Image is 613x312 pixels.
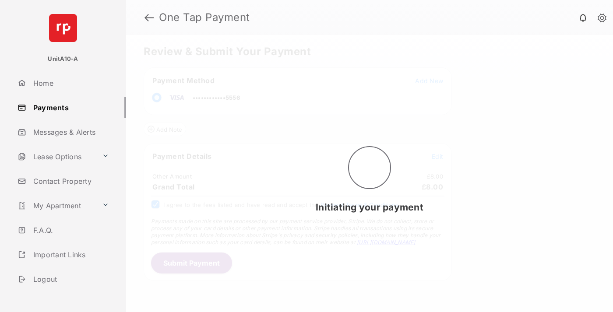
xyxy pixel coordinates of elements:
a: Lease Options [14,146,99,167]
a: Important Links [14,244,113,265]
a: Payments [14,97,126,118]
img: svg+xml;base64,PHN2ZyB4bWxucz0iaHR0cDovL3d3dy53My5vcmcvMjAwMC9zdmciIHdpZHRoPSI2NCIgaGVpZ2h0PSI2NC... [49,14,77,42]
a: Home [14,73,126,94]
span: Initiating your payment [316,202,423,213]
p: UnitA10-A [48,55,78,63]
a: Contact Property [14,171,126,192]
strong: One Tap Payment [159,12,250,23]
a: Logout [14,269,126,290]
a: F.A.Q. [14,220,126,241]
a: Messages & Alerts [14,122,126,143]
a: My Apartment [14,195,99,216]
